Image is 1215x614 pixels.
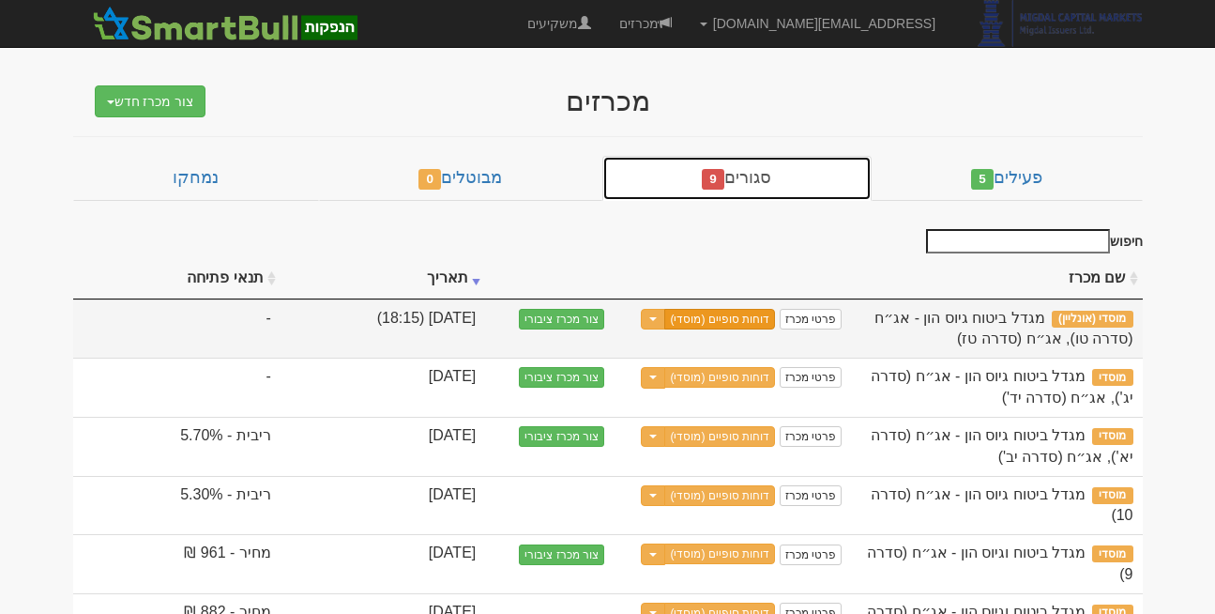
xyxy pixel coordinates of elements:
[281,358,486,417] td: [DATE]
[874,310,1132,347] span: מגדל ביטוח גיוס הון - אג״ח (סדרה טו), אג״ח (סדרה טז)
[664,309,775,330] a: דוחות סופיים (מוסדי)
[1092,545,1132,562] span: מוסדי
[871,486,1133,524] span: מגדל ביטוח גיוס הון - אג״ח (סדרה 10)
[780,485,842,506] a: פרטי מכרז
[73,534,281,593] td: מחיר - 961 ₪
[519,545,604,565] button: צור מכרז ציבורי
[281,476,486,535] td: [DATE]
[73,299,281,359] td: -
[664,367,775,388] a: דוחות סופיים (מוסדי)
[519,367,604,388] button: צור מכרז ציבורי
[867,545,1133,582] span: מגדל ביטוח וגיוס הון - אג״ח (סדרה 9)
[780,309,842,330] a: פרטי מכרז
[1052,311,1133,328] span: מוסדי (אונליין)
[872,156,1143,201] a: פעילים
[73,417,281,476] td: ריבית - 5.70%
[73,358,281,417] td: -
[519,426,604,447] button: צור מכרז ציבורי
[87,5,363,42] img: SmartBull Logo
[851,258,1143,299] th: שם מכרז : activate to sort column ascending
[281,299,486,359] td: [DATE] (18:15)
[242,85,974,116] div: מכרזים
[1092,428,1132,445] span: מוסדי
[664,544,775,564] a: דוחות סופיים (מוסדי)
[281,417,486,476] td: [DATE]
[702,169,724,190] span: 9
[919,229,1143,253] label: חיפוש
[281,258,486,299] th: תאריך : activate to sort column ascending
[871,427,1133,465] span: מגדל ביטוח גיוס הון - אג״ח (סדרה יא'), אג״ח (סדרה יב')
[1092,487,1132,504] span: מוסדי
[519,309,604,330] button: צור מכרז ציבורי
[73,476,281,535] td: ריבית - 5.30%
[73,156,319,201] a: נמחקו
[971,169,994,190] span: 5
[95,85,206,117] button: צור מכרז חדש
[871,368,1133,406] span: מגדל ביטוח גיוס הון - אג״ח (סדרה יג'), אג״ח (סדרה יד')
[602,156,872,201] a: סגורים
[73,258,281,299] th: תנאי פתיחה : activate to sort column ascending
[1092,369,1132,386] span: מוסדי
[664,426,775,447] a: דוחות סופיים (מוסדי)
[926,229,1110,253] input: חיפוש
[418,169,441,190] span: 0
[780,367,842,388] a: פרטי מכרז
[281,534,486,593] td: [DATE]
[780,545,842,565] a: פרטי מכרז
[780,426,842,447] a: פרטי מכרז
[664,485,775,506] a: דוחות סופיים (מוסדי)
[319,156,602,201] a: מבוטלים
